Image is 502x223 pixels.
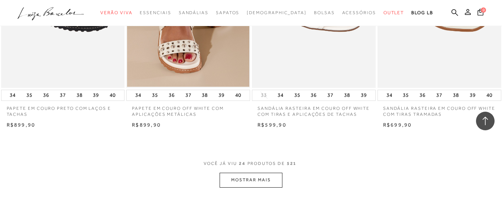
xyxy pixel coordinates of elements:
button: 40 [233,90,243,101]
span: Essenciais [140,10,171,15]
button: 37 [434,90,444,101]
button: 36 [417,90,428,101]
a: categoryNavScreenReaderText [342,6,376,20]
button: MOSTRAR MAIS [220,173,282,187]
span: 521 [287,161,297,166]
span: R$899,90 [7,122,36,128]
button: 39 [216,90,227,101]
span: VOCÊ JÁ VIU PRODUTOS DE [204,161,299,166]
button: 35 [401,90,411,101]
button: 35 [292,90,302,101]
button: 40 [107,90,118,101]
a: SANDÁLIA RASTEIRA EM COURO OFF WHITE COM TIRAS E APLICAÇÕES DE TACHAS [252,101,376,118]
button: 0 [475,8,486,18]
button: 34 [7,90,18,101]
span: Sapatos [216,10,239,15]
a: PAPETE EM COURO OFF WHITE COM APLICAÇÕES METÁLICAS [126,101,250,118]
button: 33 [259,92,269,99]
button: 38 [200,90,210,101]
button: 40 [484,90,495,101]
a: categoryNavScreenReaderText [216,6,239,20]
button: 36 [166,90,177,101]
button: 36 [41,90,51,101]
button: 34 [275,90,286,101]
span: Outlet [383,10,404,15]
button: 39 [467,90,478,101]
span: 0 [481,7,486,13]
span: R$899,90 [132,122,161,128]
button: 37 [183,90,194,101]
a: categoryNavScreenReaderText [100,6,132,20]
span: Sandálias [179,10,208,15]
button: 38 [74,90,85,101]
button: 34 [133,90,143,101]
a: categoryNavScreenReaderText [314,6,335,20]
button: 36 [308,90,319,101]
button: 39 [91,90,101,101]
span: 24 [239,161,246,166]
button: 35 [150,90,160,101]
button: 37 [325,90,336,101]
span: R$599,90 [258,122,286,128]
button: 35 [24,90,35,101]
button: 39 [359,90,369,101]
a: BLOG LB [411,6,433,20]
a: PAPETE EM COURO PRETO COM LAÇOS E TACHAS [1,101,125,118]
span: R$699,90 [383,122,412,128]
span: [DEMOGRAPHIC_DATA] [247,10,307,15]
button: 37 [58,90,68,101]
button: 34 [384,90,395,101]
a: categoryNavScreenReaderText [140,6,171,20]
span: Acessórios [342,10,376,15]
button: 38 [451,90,461,101]
a: SANDÁLIA RASTEIRA EM COURO OFF WHITE COM TIRAS TRAMADAS [378,101,501,118]
a: noSubCategoriesText [247,6,307,20]
button: 38 [342,90,352,101]
span: BLOG LB [411,10,433,15]
span: Bolsas [314,10,335,15]
span: Verão Viva [100,10,132,15]
a: categoryNavScreenReaderText [383,6,404,20]
a: categoryNavScreenReaderText [179,6,208,20]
